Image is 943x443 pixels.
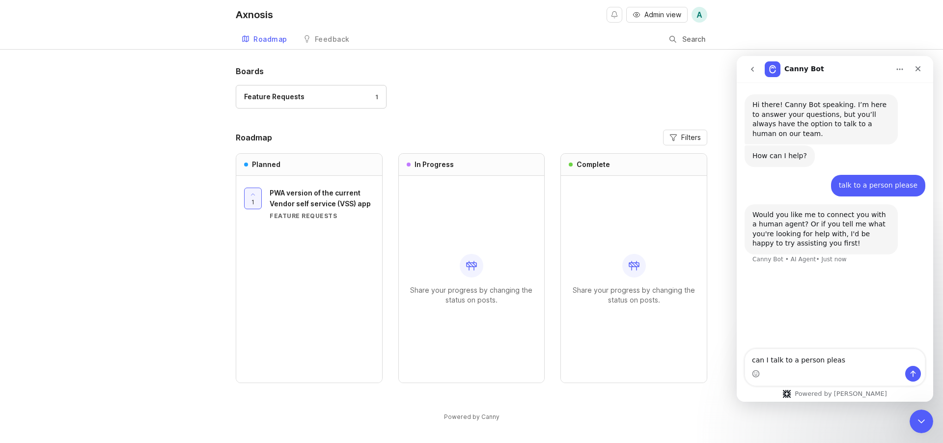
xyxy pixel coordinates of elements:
a: Feature Requests1 [236,85,387,109]
div: Axnosis [236,10,273,20]
div: Feedback [315,36,350,43]
button: A [692,7,707,23]
p: Share your progress by changing the status on posts. [407,285,537,305]
div: Roadmap [253,36,287,43]
a: Feedback [297,29,356,50]
button: Notifications [607,7,622,23]
button: Filters [663,130,707,145]
button: Admin view [626,7,688,23]
div: Feature Requests [244,91,305,102]
h1: Boards [236,65,707,77]
h3: Complete [577,160,610,169]
a: Roadmap [236,29,293,50]
span: Admin view [644,10,681,20]
h2: Roadmap [236,132,272,143]
h3: Planned [252,160,280,169]
button: 1 [244,188,262,209]
h3: In Progress [415,160,454,169]
div: 1 [370,93,379,101]
a: PWA version of the current Vendor self service (VSS) appFeature Requests [270,188,374,220]
span: PWA version of the current Vendor self service (VSS) app [270,189,371,208]
a: Powered by Canny [443,411,501,422]
span: 1 [251,198,254,206]
iframe: Intercom live chat [910,410,933,433]
span: Filters [681,133,701,142]
div: Feature Requests [270,212,374,220]
p: Share your progress by changing the status on posts. [569,285,699,305]
iframe: Intercom live chat [737,56,933,402]
span: A [696,9,702,21]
